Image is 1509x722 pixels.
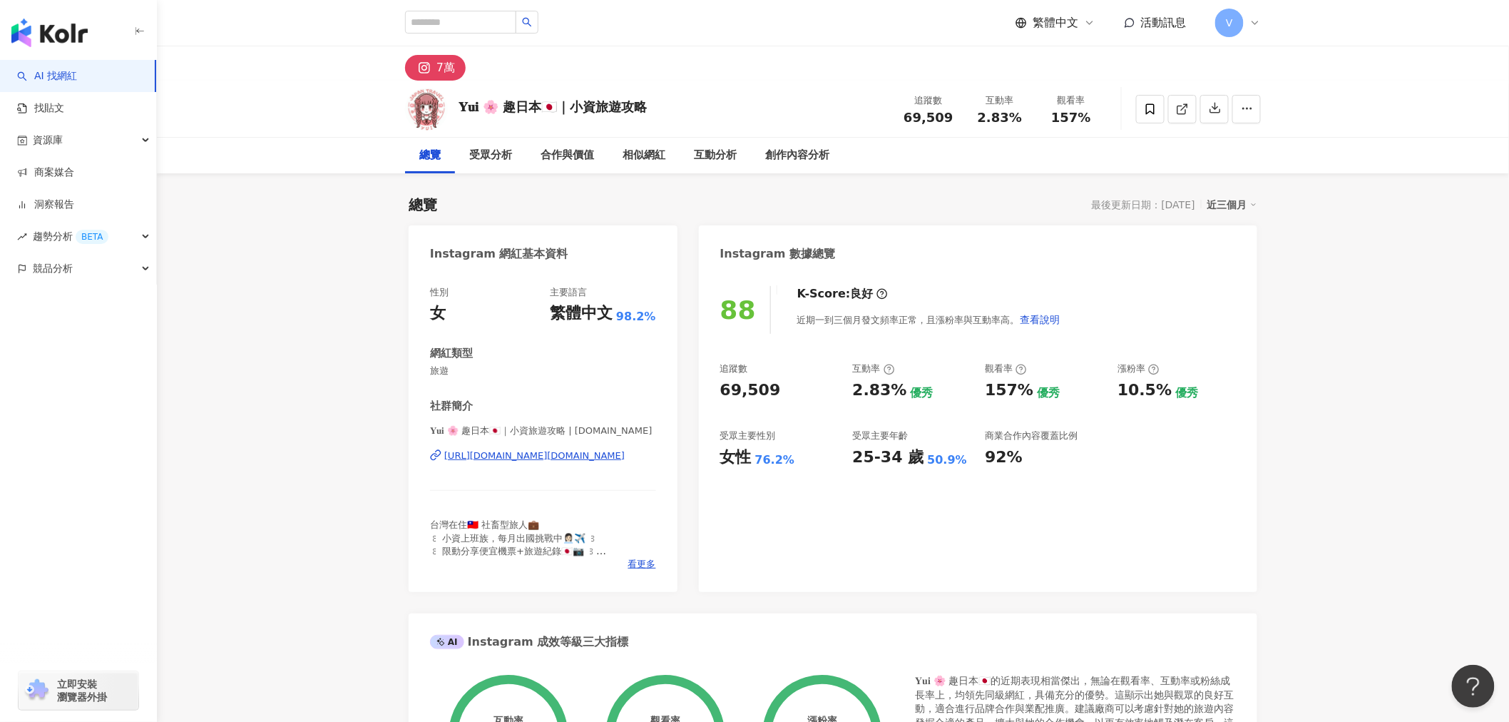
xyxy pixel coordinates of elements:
div: 網紅類型 [430,346,473,361]
a: 洞察報告 [17,198,74,212]
a: 商案媒合 [17,166,74,180]
div: 性別 [430,286,449,299]
div: 社群簡介 [430,399,473,414]
span: 趨勢分析 [33,220,108,253]
div: 追蹤數 [901,93,956,108]
span: 資源庫 [33,124,63,156]
span: 立即安裝 瀏覽器外掛 [57,678,107,703]
div: K-Score : [797,286,888,302]
span: search [522,17,532,27]
div: BETA [76,230,108,244]
div: 最後更新日期：[DATE] [1092,199,1195,210]
div: 觀看率 [985,362,1027,375]
div: 88 [720,295,756,325]
div: AI [430,635,464,649]
div: 總覽 [409,195,437,215]
span: 競品分析 [33,253,73,285]
div: 互動率 [852,362,894,375]
div: 69,509 [720,380,781,402]
div: 主要語言 [550,286,587,299]
div: 近期一到三個月發文頻率正常，且漲粉率與互動率高。 [797,305,1061,334]
div: 92% [985,447,1023,469]
div: 創作內容分析 [765,147,829,164]
div: 50.9% [928,452,968,468]
div: 2.83% [852,380,906,402]
div: 相似網紅 [623,147,665,164]
span: 繁體中文 [1033,15,1078,31]
div: 觀看率 [1044,93,1098,108]
span: 旅遊 [430,365,656,377]
span: 69,509 [904,110,953,125]
div: 受眾主要年齡 [852,429,908,442]
div: 良好 [851,286,874,302]
img: KOL Avatar [405,88,448,131]
div: 優秀 [1037,385,1060,401]
div: Instagram 成效等級三大指標 [430,634,628,650]
span: 157% [1051,111,1091,125]
a: searchAI 找網紅 [17,69,77,83]
span: V [1226,15,1233,31]
div: [URL][DOMAIN_NAME][DOMAIN_NAME] [444,449,625,462]
div: 優秀 [1175,385,1198,401]
img: logo [11,19,88,47]
img: chrome extension [23,679,51,702]
span: rise [17,232,27,242]
div: 合作與價值 [541,147,594,164]
span: 活動訊息 [1141,16,1187,29]
div: 7萬 [436,58,455,78]
div: 𝐘𝐮𝐢 🌸 趣日本🇯🇵｜小資旅遊攻略 [459,98,648,116]
div: 追蹤數 [720,362,748,375]
a: [URL][DOMAIN_NAME][DOMAIN_NAME] [430,449,656,462]
div: 互動分析 [694,147,737,164]
button: 7萬 [405,55,466,81]
span: 2.83% [978,111,1022,125]
iframe: Help Scout Beacon - Open [1452,665,1495,708]
div: 76.2% [755,452,795,468]
span: 查看說明 [1021,314,1060,325]
div: 157% [985,380,1033,402]
div: 優秀 [911,385,933,401]
a: chrome extension立即安裝 瀏覽器外掛 [19,671,138,710]
span: 𝐘𝐮𝐢 🌸 趣日本🇯🇵｜小資旅遊攻略 | [DOMAIN_NAME] [430,424,656,437]
div: 25-34 歲 [852,447,924,469]
div: Instagram 數據總覽 [720,246,836,262]
div: 女 [430,302,446,325]
div: 總覽 [419,147,441,164]
a: 找貼文 [17,101,64,116]
div: 漲粉率 [1117,362,1160,375]
span: 98.2% [616,309,656,325]
div: Instagram 網紅基本資料 [430,246,568,262]
div: 10.5% [1117,380,1172,402]
div: 近三個月 [1207,195,1257,214]
div: 商業合作內容覆蓋比例 [985,429,1078,442]
span: 台灣在住🇹🇼 社畜型旅人💼 ꒰ 小資上班族，每月出國挑戰中👩🏻‍💼✈️ ꒱ ꒰ 限動分享便宜機票+旅遊紀錄🇯🇵📷 ꒱ 下方連結看最新旅遊優惠🔗👇🏻 #週末快閃出國 #背包客獨旅 #小資女玩日本 ... [430,519,647,634]
div: 互動率 [973,93,1027,108]
div: 繁體中文 [550,302,613,325]
div: 受眾分析 [469,147,512,164]
span: 看更多 [628,558,656,571]
div: 女性 [720,447,752,469]
button: 查看說明 [1020,305,1061,334]
div: 受眾主要性別 [720,429,776,442]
